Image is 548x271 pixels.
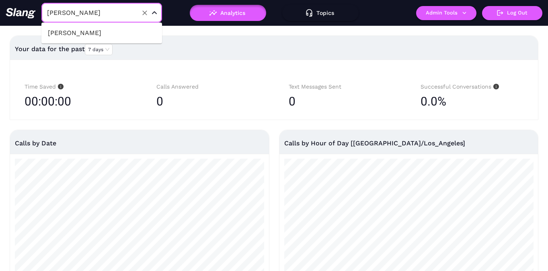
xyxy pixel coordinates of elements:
[15,39,533,59] div: Your data for the past
[41,26,162,40] li: [PERSON_NAME]
[416,6,476,20] button: Admin Tools
[190,10,266,15] a: Analytics
[190,5,266,21] button: Analytics
[156,94,163,108] span: 0
[25,83,64,90] span: Time Saved
[289,82,392,91] div: Text Messages Sent
[421,91,446,112] span: 0.0%
[15,130,264,156] div: Calls by Date
[25,91,71,112] span: 00:00:00
[56,84,64,89] span: info-circle
[289,94,296,108] span: 0
[282,5,359,21] button: Topics
[6,8,36,19] img: 623511267c55cb56e2f2a487_logo2.png
[491,84,499,89] span: info-circle
[284,130,534,156] div: Calls by Hour of Day [[GEOGRAPHIC_DATA]/Los_Angeles]
[139,7,150,19] button: Clear
[150,8,159,18] button: Close
[421,83,499,90] span: Successful Conversations
[482,6,542,20] button: Log Out
[156,82,259,91] div: Calls Answered
[88,44,109,55] span: 7 days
